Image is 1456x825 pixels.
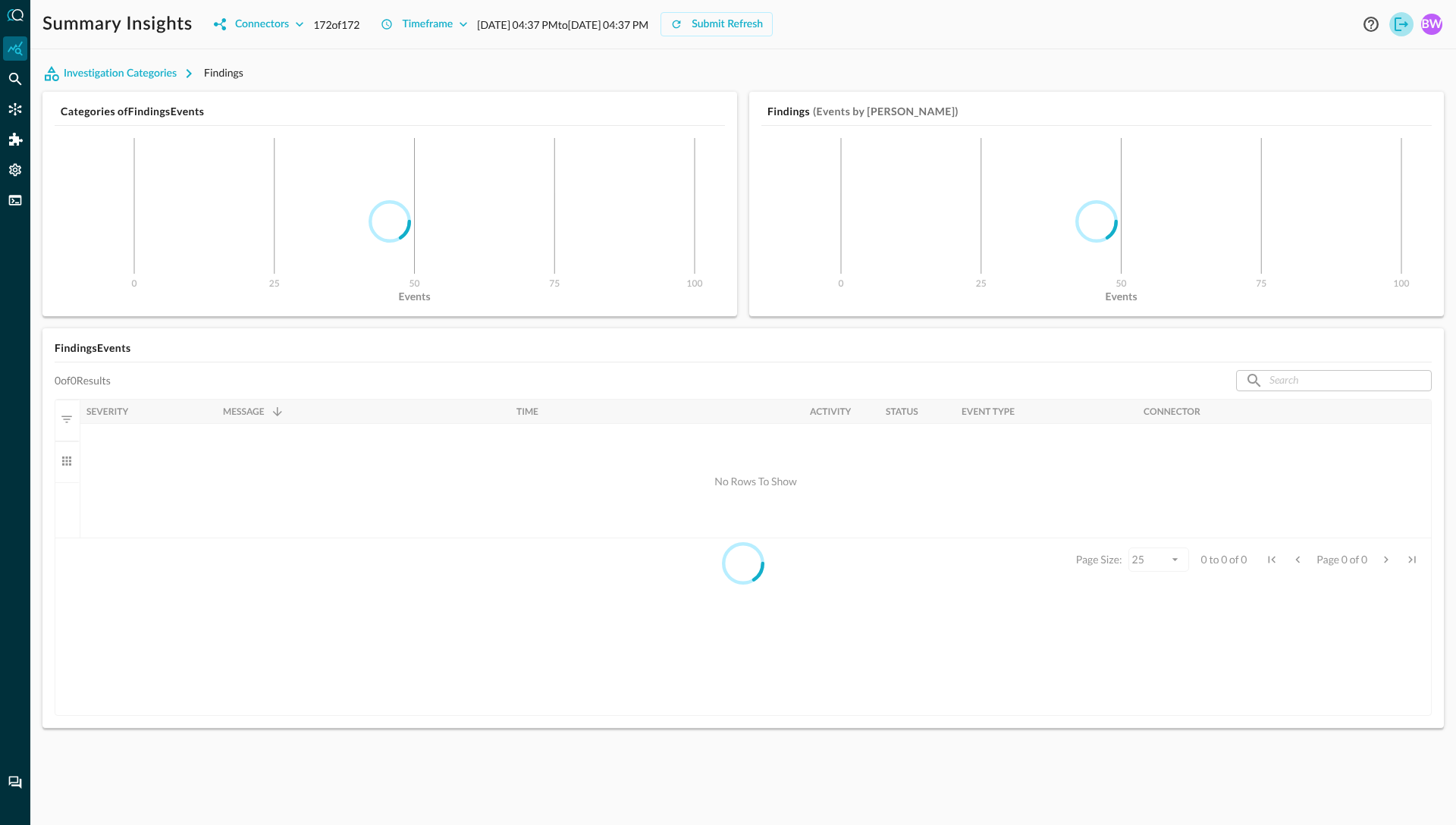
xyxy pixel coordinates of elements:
[55,374,111,387] p: 0 of 0 Results
[372,12,477,36] button: Timeframe
[767,104,810,119] h5: Findings
[61,104,725,119] h5: Categories of Findings Events
[1359,12,1383,36] button: Help
[3,770,27,795] div: Chat
[313,17,359,33] p: 172 of 172
[3,36,27,61] div: Summary Insights
[1421,14,1442,35] div: BW
[3,158,27,182] div: Settings
[477,17,648,33] p: Selected date/time range
[42,12,193,36] h1: Summary Insights
[1269,366,1397,394] input: Search
[55,340,1432,356] h5: Findings Events
[3,97,27,121] div: Connectors
[4,127,28,152] div: Addons
[3,188,27,212] div: FSQL
[3,67,27,91] div: Federated Search
[661,12,773,36] button: Submit Refresh
[813,104,959,119] h5: (Events by [PERSON_NAME])
[204,66,243,79] span: Findings
[205,12,313,36] button: Connectors
[1389,12,1414,36] button: Logout
[42,61,204,86] button: Investigation Categories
